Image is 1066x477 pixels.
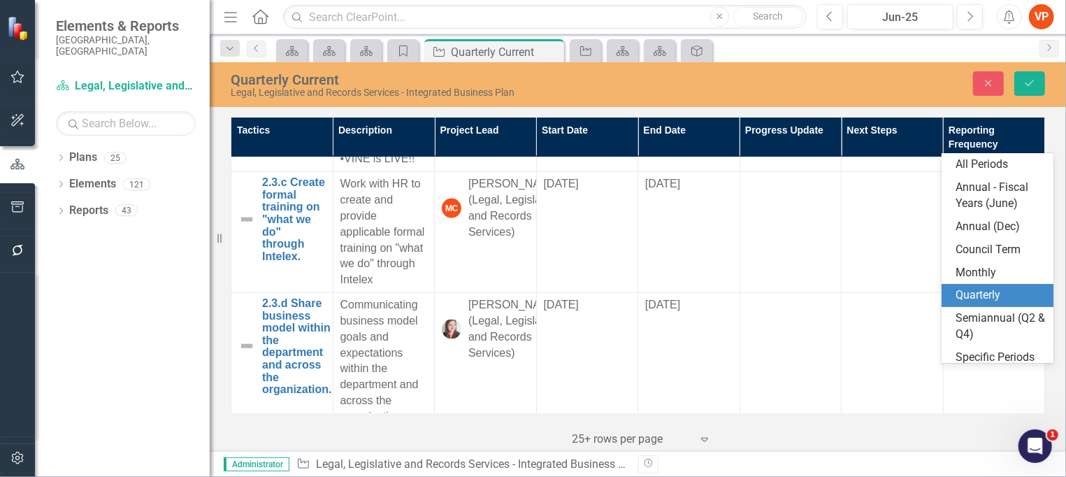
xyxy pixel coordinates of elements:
a: Legal, Legislative and Records Services - Integrated Business Plan [56,78,196,94]
div: Semiannual (Q2 & Q4) [956,311,1045,343]
div: [PERSON_NAME] (Legal, Legislative and Records Services) [468,176,561,240]
small: [GEOGRAPHIC_DATA], [GEOGRAPHIC_DATA] [56,34,196,57]
button: VP [1029,4,1054,29]
div: Annual (Dec) [956,219,1045,235]
div: 121 [123,178,150,190]
span: Elements & Reports [56,17,196,34]
input: Search ClearPoint... [283,5,806,29]
div: MC [442,199,461,218]
span: Search [753,10,783,22]
div: Quarterly Current [231,72,682,87]
p: Communicating business model goals and expectations within the department and across the organiza... [340,297,428,425]
iframe: Intercom live chat [1018,429,1052,463]
div: Quarterly Current [451,43,561,61]
span: 1 [1047,429,1058,441]
a: Reports [69,203,108,219]
a: Elements [69,176,116,192]
div: Quarterly [956,287,1045,304]
p: •VINE is LIVE!! [340,148,428,167]
span: [DATE] [544,178,579,190]
span: Administrator [224,457,289,471]
a: 2.3.c Create formal training on "what we do" through Intelex. [262,176,326,262]
p: Work with HR to create and provide applicable formal training on "what we do" through Intelex [340,176,428,288]
img: Jacqueline Gartner [442,320,461,339]
span: [DATE] [645,178,680,190]
div: 43 [115,205,138,217]
img: Not Defined [238,338,255,355]
button: Jun-25 [847,4,954,29]
div: Monthly [956,265,1045,281]
button: Search [733,7,803,27]
div: 25 [104,152,127,164]
a: Legal, Legislative and Records Services - Integrated Business Plan [316,457,640,471]
span: [DATE] [645,299,680,311]
div: Council Term [956,242,1045,258]
div: Specific Periods [956,350,1045,366]
div: Jun-25 [852,9,949,26]
div: Annual - Fiscal Years (June) [956,180,1045,212]
div: [PERSON_NAME] (Legal, Legislative and Records Services) [468,297,561,361]
span: [DATE] [544,299,579,311]
div: Legal, Legislative and Records Services - Integrated Business Plan [231,87,682,98]
div: All Periods [956,157,1045,173]
input: Search Below... [56,111,196,136]
a: 2.3.d Share business model within the department and across the organization. [262,297,332,396]
a: Plans [69,150,97,166]
img: Not Defined [238,211,255,228]
img: ClearPoint Strategy [7,15,31,40]
div: » » [296,457,628,473]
